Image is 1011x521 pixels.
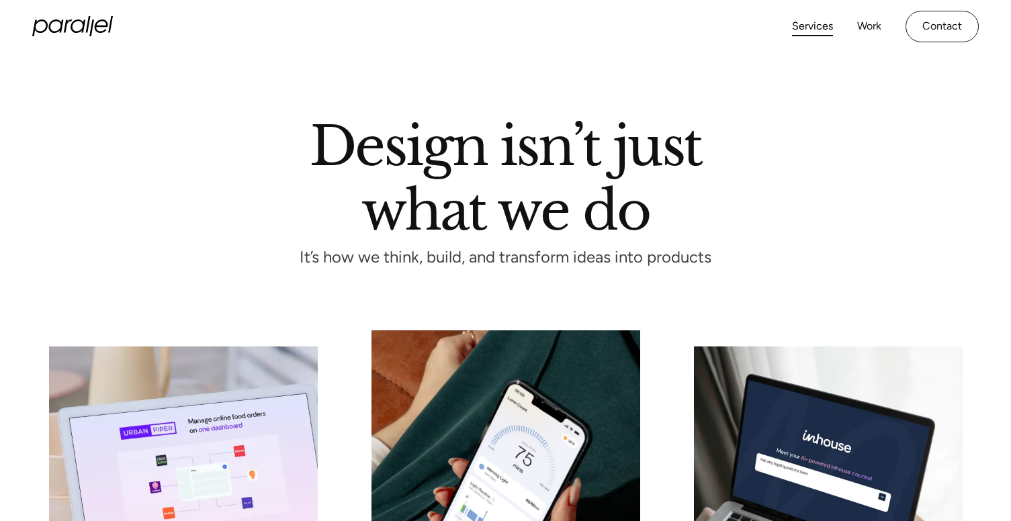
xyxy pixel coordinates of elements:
[857,17,881,36] a: Work
[792,17,833,36] a: Services
[310,120,702,230] h1: Design isn’t just what we do
[906,11,979,42] a: Contact
[275,252,736,263] p: It’s how we think, build, and transform ideas into products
